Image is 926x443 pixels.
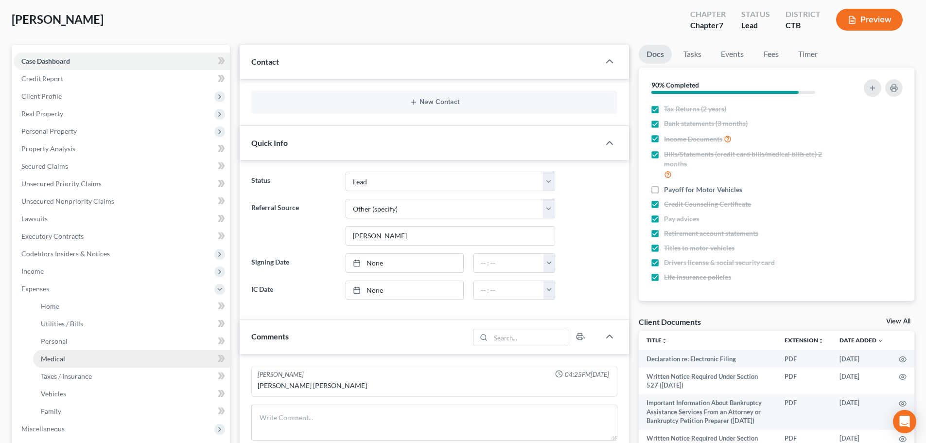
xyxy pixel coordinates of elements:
[832,394,891,430] td: [DATE]
[491,329,568,346] input: Search...
[33,333,230,350] a: Personal
[664,229,758,238] span: Retirement account statements
[21,179,102,188] span: Unsecured Priority Claims
[258,381,611,390] div: [PERSON_NAME] [PERSON_NAME]
[346,227,555,245] input: Other Referral Source
[777,394,832,430] td: PDF
[664,119,748,128] span: Bank statements (3 months)
[664,214,699,224] span: Pay advices
[21,74,63,83] span: Credit Report
[246,281,340,300] label: IC Date
[786,20,821,31] div: CTB
[33,315,230,333] a: Utilities / Bills
[651,81,699,89] strong: 90% Completed
[21,232,84,240] span: Executory Contracts
[676,45,709,64] a: Tasks
[41,337,68,345] span: Personal
[21,109,63,118] span: Real Property
[21,249,110,258] span: Codebtors Insiders & Notices
[664,134,722,144] span: Income Documents
[258,370,304,379] div: [PERSON_NAME]
[664,185,742,195] span: Payoff for Motor Vehicles
[14,175,230,193] a: Unsecured Priority Claims
[741,9,770,20] div: Status
[690,20,726,31] div: Chapter
[639,350,777,368] td: Declaration re: Electronic Filing
[474,281,544,300] input: -- : --
[785,337,824,344] a: Extensionunfold_more
[741,20,770,31] div: Lead
[14,193,230,210] a: Unsecured Nonpriority Claims
[664,243,734,253] span: Titles to motor vehicles
[21,144,75,153] span: Property Analysis
[646,337,667,344] a: Titleunfold_more
[832,368,891,394] td: [DATE]
[12,12,104,26] span: [PERSON_NAME]
[246,253,340,273] label: Signing Date
[251,332,289,341] span: Comments
[21,92,62,100] span: Client Profile
[41,319,83,328] span: Utilities / Bills
[836,9,903,31] button: Preview
[21,127,77,135] span: Personal Property
[786,9,821,20] div: District
[246,199,340,246] label: Referral Source
[251,57,279,66] span: Contact
[41,302,59,310] span: Home
[565,370,609,379] span: 04:25PM[DATE]
[14,228,230,245] a: Executory Contracts
[21,425,65,433] span: Miscellaneous
[14,140,230,158] a: Property Analysis
[21,214,48,223] span: Lawsuits
[664,149,837,169] span: Bills/Statements (credit card bills/medical bills etc) 2 months
[664,258,775,267] span: Drivers license & social security card
[664,104,726,114] span: Tax Returns (2 years)
[21,284,49,293] span: Expenses
[33,298,230,315] a: Home
[893,410,916,433] div: Open Intercom Messenger
[839,337,883,344] a: Date Added expand_more
[14,53,230,70] a: Case Dashboard
[639,368,777,394] td: Written Notice Required Under Section 527 ([DATE])
[832,350,891,368] td: [DATE]
[33,385,230,403] a: Vehicles
[33,403,230,420] a: Family
[713,45,751,64] a: Events
[790,45,825,64] a: Timer
[346,281,463,300] a: None
[21,267,44,275] span: Income
[877,338,883,344] i: expand_more
[664,272,731,282] span: Life insurance policies
[14,210,230,228] a: Lawsuits
[33,368,230,385] a: Taxes / Insurance
[14,158,230,175] a: Secured Claims
[346,254,463,272] a: None
[21,162,68,170] span: Secured Claims
[21,197,114,205] span: Unsecured Nonpriority Claims
[777,350,832,368] td: PDF
[246,172,340,191] label: Status
[719,20,723,30] span: 7
[818,338,824,344] i: unfold_more
[639,394,777,430] td: Important Information About Bankruptcy Assistance Services From an Attorney or Bankruptcy Petitio...
[41,390,66,398] span: Vehicles
[41,354,65,363] span: Medical
[14,70,230,88] a: Credit Report
[33,350,230,368] a: Medical
[690,9,726,20] div: Chapter
[639,45,672,64] a: Docs
[251,138,288,147] span: Quick Info
[259,98,610,106] button: New Contact
[41,407,61,415] span: Family
[886,318,910,325] a: View All
[474,254,544,272] input: -- : --
[639,317,701,327] div: Client Documents
[755,45,786,64] a: Fees
[21,57,70,65] span: Case Dashboard
[662,338,667,344] i: unfold_more
[664,199,751,209] span: Credit Counseling Certificate
[777,368,832,394] td: PDF
[41,372,92,380] span: Taxes / Insurance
